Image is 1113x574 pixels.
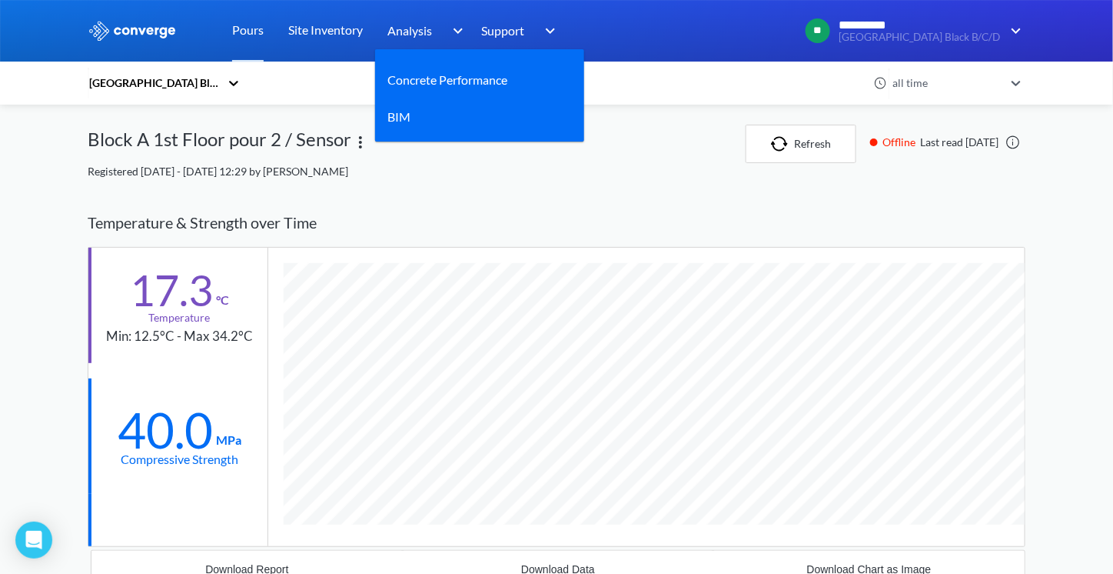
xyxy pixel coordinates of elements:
div: 40.0 [118,411,213,449]
div: Temperature & Strength over Time [88,199,1025,247]
img: downArrow.svg [443,22,467,40]
div: 17.3 [130,271,213,309]
span: Support [481,21,524,40]
span: Offline [882,134,920,151]
a: BIM [387,107,410,126]
img: more.svg [351,133,370,152]
div: Block A 1st Floor pour 2 / Sensor [88,125,351,163]
button: Refresh [746,125,856,163]
div: all time [889,75,1004,92]
div: Last read [DATE] [862,134,1025,151]
img: icon-clock.svg [874,76,888,90]
span: [GEOGRAPHIC_DATA] Black B/C/D [839,32,1001,43]
div: Open Intercom Messenger [15,522,52,559]
div: Temperature [149,309,211,326]
img: downArrow.svg [1001,22,1025,40]
span: Analysis [387,21,432,40]
span: Registered [DATE] - [DATE] 12:29 by [PERSON_NAME] [88,165,348,178]
div: [GEOGRAPHIC_DATA] Black B/C/D [88,75,220,92]
img: logo_ewhite.svg [88,21,177,41]
div: Min: 12.5°C - Max 34.2°C [106,326,253,347]
a: Concrete Performance [387,70,507,89]
img: icon-refresh.svg [771,136,794,152]
div: Compressive Strength [121,449,238,469]
img: downArrow.svg [535,22,560,40]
